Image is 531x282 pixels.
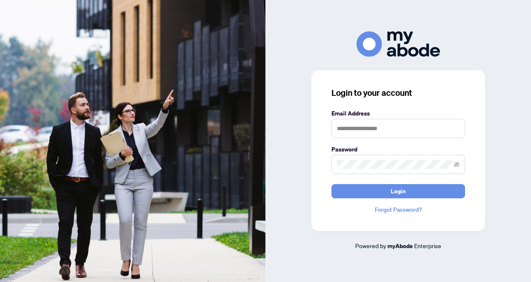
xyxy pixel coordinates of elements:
span: Powered by [355,242,386,249]
img: ma-logo [357,31,440,57]
h3: Login to your account [331,87,465,99]
span: Enterprise [414,242,441,249]
label: Email Address [331,109,465,118]
span: Login [391,185,406,198]
a: Forgot Password? [331,205,465,214]
a: myAbode [387,241,413,251]
button: Login [331,184,465,198]
label: Password [331,145,465,154]
span: eye-invisible [454,162,460,167]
